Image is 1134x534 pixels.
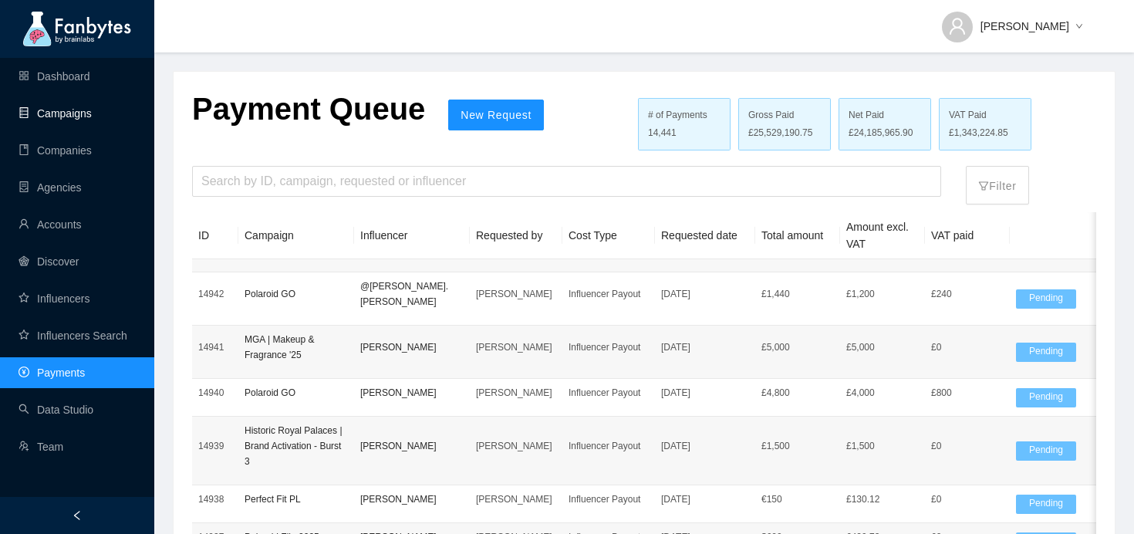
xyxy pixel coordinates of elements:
p: £ 1,500 [761,438,834,454]
span: Pending [1016,388,1076,407]
p: [PERSON_NAME] [360,492,464,507]
a: containerAgencies [19,181,82,194]
p: [PERSON_NAME] [476,492,556,507]
p: [PERSON_NAME] [476,438,556,454]
a: searchData Studio [19,404,93,416]
p: £240 [931,286,1004,302]
p: £5,000 [846,340,919,355]
p: Polaroid GO [245,286,348,302]
p: @[PERSON_NAME].[PERSON_NAME] [360,279,464,309]
span: Pending [1016,441,1076,461]
a: userAccounts [19,218,82,231]
span: Pending [1016,289,1076,309]
p: Influencer Payout [569,492,649,507]
p: 14941 [198,340,232,355]
p: £800 [931,385,1004,400]
p: [PERSON_NAME] [360,438,464,454]
th: VAT paid [925,212,1010,259]
button: New Request [448,100,544,130]
p: 14942 [198,286,232,302]
a: starInfluencers Search [19,330,127,342]
p: [DATE] [661,385,749,400]
p: £1,200 [846,286,919,302]
p: 14938 [198,492,232,507]
p: Filter [978,170,1016,194]
p: 14939 [198,438,232,454]
p: [PERSON_NAME] [476,385,556,400]
p: Influencer Payout [569,438,649,454]
button: filterFilter [966,166,1028,204]
p: MGA | Makeup & Fragrance '25 [245,332,348,363]
p: € 150 [761,492,834,507]
div: # of Payments [648,108,721,123]
p: £ 5,000 [761,340,834,355]
p: [DATE] [661,340,749,355]
th: Campaign [238,212,354,259]
span: [PERSON_NAME] [980,18,1069,35]
th: Cost Type [562,212,655,259]
th: Total amount [755,212,840,259]
a: pay-circlePayments [19,367,85,379]
span: filter [978,181,989,191]
a: databaseCampaigns [19,107,92,120]
p: £4,000 [846,385,919,400]
p: £ 4,800 [761,385,834,400]
div: Gross Paid [748,108,821,123]
p: Payment Queue [192,90,425,127]
a: appstoreDashboard [19,70,90,83]
p: Polaroid GO [245,385,348,400]
th: Requested date [655,212,755,259]
span: Pending [1016,495,1076,514]
p: [DATE] [661,438,749,454]
p: [PERSON_NAME] [476,286,556,302]
th: Requested by [470,212,562,259]
span: left [72,510,83,521]
p: £0 [931,492,1004,507]
p: [DATE] [661,286,749,302]
th: ID [192,212,238,259]
p: Influencer Payout [569,286,649,302]
span: £25,529,190.75 [748,126,812,140]
span: user [948,17,967,35]
p: £1,500 [846,438,919,454]
p: £130.12 [846,492,919,507]
p: Influencer Payout [569,385,649,400]
p: Influencer Payout [569,340,649,355]
span: Pending [1016,343,1076,362]
div: Net Paid [849,108,921,123]
p: [PERSON_NAME] [360,385,464,400]
p: Perfect Fit PL [245,492,348,507]
a: usergroup-addTeam [19,441,63,453]
p: [PERSON_NAME] [360,340,464,355]
th: Amount excl. VAT [840,212,925,259]
span: £1,343,224.85 [949,126,1008,140]
a: radar-chartDiscover [19,255,79,268]
span: 14,441 [648,126,677,140]
div: VAT Paid [949,108,1021,123]
p: Historic Royal Palaces | Brand Activation - Burst 3 [245,423,348,469]
a: bookCompanies [19,144,92,157]
p: [DATE] [661,492,749,507]
button: [PERSON_NAME]down [930,8,1095,32]
a: starInfluencers [19,292,89,305]
span: down [1075,22,1083,32]
p: £ 1,440 [761,286,834,302]
p: £0 [931,340,1004,355]
p: [PERSON_NAME] [476,340,556,355]
p: £0 [931,438,1004,454]
span: New Request [461,109,532,121]
p: 14940 [198,385,232,400]
span: £24,185,965.90 [849,126,913,140]
th: Influencer [354,212,470,259]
